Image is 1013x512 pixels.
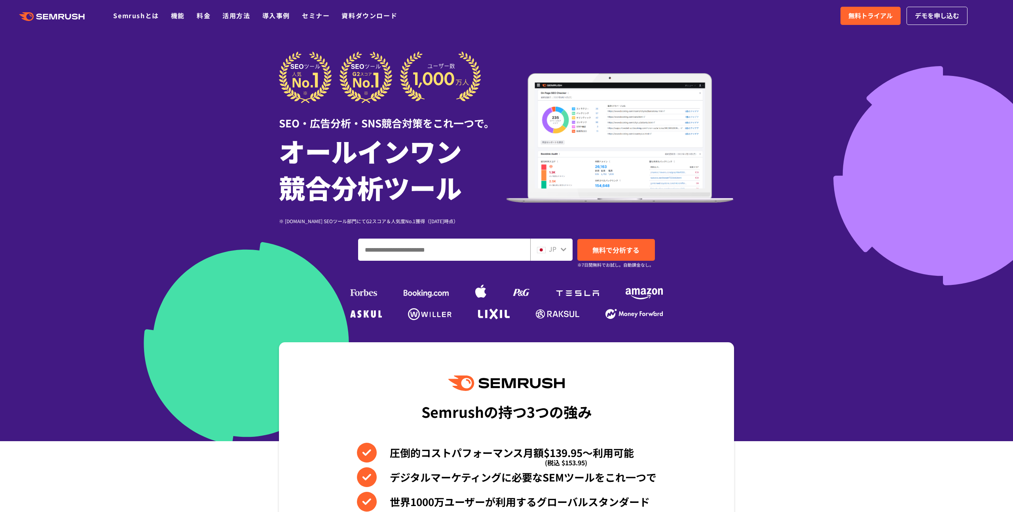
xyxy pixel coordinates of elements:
[421,397,592,426] div: Semrushの持つ3つの強み
[302,11,330,20] a: セミナー
[357,492,656,512] li: 世界1000万ユーザーが利用するグローバルスタンダード
[279,217,506,225] div: ※ [DOMAIN_NAME] SEOツール部門にてG2スコア＆人気度No.1獲得（[DATE]時点）
[577,239,655,261] a: 無料で分析する
[262,11,290,20] a: 導入事例
[592,245,639,255] span: 無料で分析する
[448,375,565,391] img: Semrush
[197,11,211,20] a: 料金
[915,11,959,21] span: デモを申し込む
[171,11,185,20] a: 機能
[279,133,506,205] h1: オールインワン 競合分析ツール
[341,11,397,20] a: 資料ダウンロード
[357,467,656,487] li: デジタルマーケティングに必要なSEMツールをこれ一つで
[113,11,159,20] a: Semrushとは
[549,244,556,254] span: JP
[840,7,901,25] a: 無料トライアル
[545,453,587,472] span: (税込 $153.95)
[577,261,654,269] small: ※7日間無料でお試し。自動課金なし。
[222,11,250,20] a: 活用方法
[357,443,656,463] li: 圧倒的コストパフォーマンス月額$139.95〜利用可能
[279,103,506,131] div: SEO・広告分析・SNS競合対策をこれ一つで。
[907,7,967,25] a: デモを申し込む
[359,239,530,260] input: ドメイン、キーワードまたはURLを入力してください
[848,11,893,21] span: 無料トライアル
